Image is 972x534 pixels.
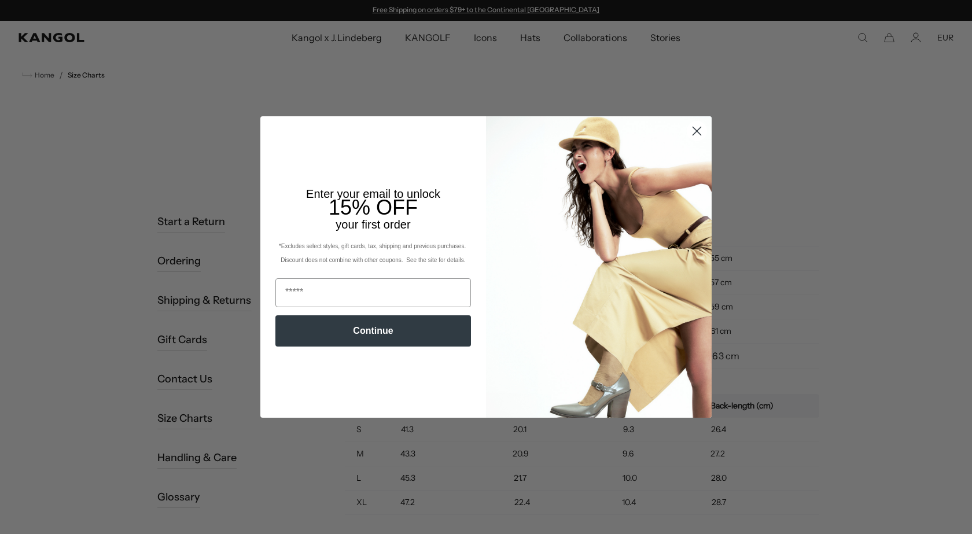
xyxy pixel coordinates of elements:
button: Continue [275,315,471,347]
input: Email [275,278,471,307]
span: 15% OFF [329,196,418,219]
img: 93be19ad-e773-4382-80b9-c9d740c9197f.jpeg [486,116,712,417]
button: Close dialog [687,121,707,141]
span: Enter your email to unlock [306,187,440,200]
span: *Excludes select styles, gift cards, tax, shipping and previous purchases. Discount does not comb... [279,243,467,263]
span: your first order [336,218,410,231]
